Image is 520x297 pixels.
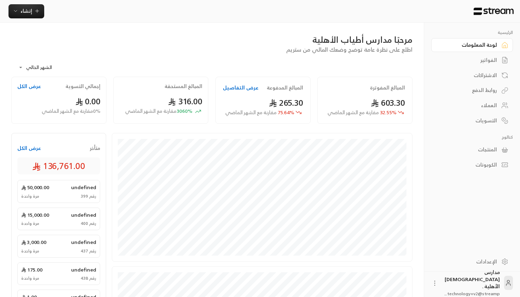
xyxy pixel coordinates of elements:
[225,108,277,117] span: مقارنة مع الشهر الماضي
[267,84,303,91] h2: المبالغ المدفوعة
[440,161,497,168] div: الكوبونات
[81,275,96,281] span: رقم 438
[21,248,39,254] span: مرة واحدة
[32,160,85,171] span: 136,761.00
[431,83,513,97] a: روابط الدفع
[431,68,513,82] a: الاشتراكات
[21,6,32,15] span: إنشاء
[440,87,497,94] div: روابط الدفع
[431,134,513,140] p: كتالوج
[269,95,303,110] span: 265.30
[17,145,41,152] button: عرض الكل
[15,58,68,77] div: الشهر الحالي
[431,158,513,172] a: الكوبونات
[81,221,96,226] span: رقم 400
[371,95,405,110] span: 603.30
[81,193,96,199] span: رقم 399
[225,109,294,116] span: 75.64 %
[440,102,497,109] div: العملاء
[370,84,405,91] h2: المبالغ المفوترة
[431,99,513,112] a: العملاء
[21,184,49,191] span: 50,000.00
[71,211,96,219] span: undefined
[328,108,379,117] span: مقارنة مع الشهر الماضي
[21,221,39,226] span: مرة واحدة
[443,269,500,297] div: مدارس [DEMOGRAPHIC_DATA] الأهلية .
[65,83,100,90] h2: إجمالي التسوية
[431,255,513,268] a: الإعدادات
[286,45,412,54] span: اطلع على نظرة عامة توضح وضعك المالي من ستريم
[431,38,513,52] a: لوحة المعلومات
[71,266,96,273] span: undefined
[440,258,497,265] div: الإعدادات
[440,41,497,48] div: لوحة المعلومات
[8,4,44,18] button: إنشاء
[431,143,513,157] a: المنتجات
[168,94,202,109] span: 316.00
[81,248,96,254] span: رقم 437
[90,145,100,152] span: متأخر
[125,106,177,115] span: مقارنة مع الشهر الماضي
[71,239,96,246] span: undefined
[431,30,513,35] p: الرئيسية
[21,266,42,273] span: 175.00
[440,72,497,79] div: الاشتراكات
[21,275,39,281] span: مرة واحدة
[473,7,514,15] img: Logo
[431,113,513,127] a: التسويات
[11,34,412,45] div: مرحبًا مدارس أطياب الأهلية
[164,83,202,90] h2: المبالغ المستحقة
[440,57,497,64] div: الفواتير
[328,109,397,116] span: 32.55 %
[440,146,497,153] div: المنتجات
[17,83,41,90] button: عرض الكل
[21,193,39,199] span: مرة واحدة
[440,117,497,124] div: التسويات
[223,84,259,91] button: عرض التفاصيل
[125,107,192,115] span: 3060 %
[21,239,46,246] span: 3,000.00
[42,107,100,115] span: 0 % مقارنة مع الشهر الماضي
[431,53,513,67] a: الفواتير
[71,184,96,191] span: undefined
[75,94,100,109] span: 0.00
[21,211,49,219] span: 15,000.00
